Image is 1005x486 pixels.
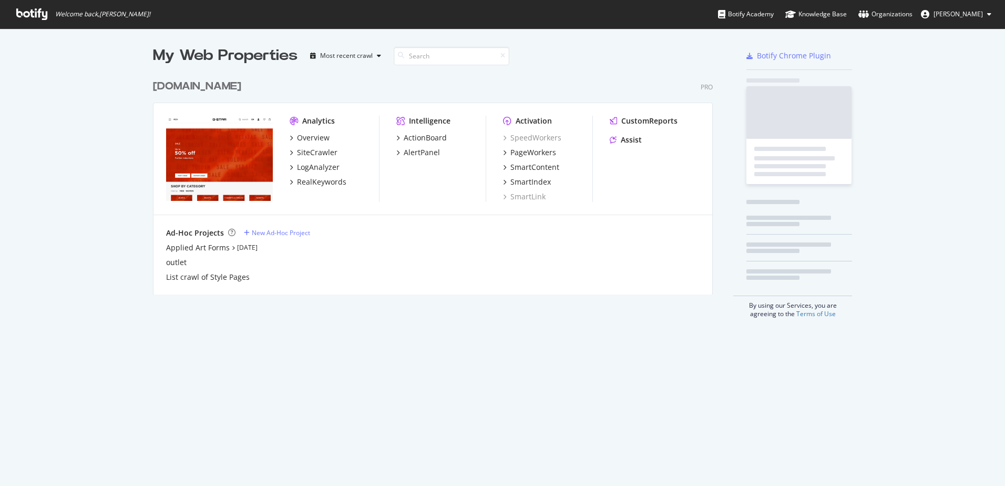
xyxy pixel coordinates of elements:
[610,135,642,145] a: Assist
[166,257,187,268] a: outlet
[503,133,561,143] a: SpeedWorkers
[934,9,983,18] span: Alexa Kiradzhibashyan
[297,162,340,173] div: LogAnalyzer
[290,162,340,173] a: LogAnalyzer
[290,133,330,143] a: Overview
[409,116,450,126] div: Intelligence
[153,45,298,66] div: My Web Properties
[396,133,447,143] a: ActionBoard
[610,116,678,126] a: CustomReports
[785,9,847,19] div: Knowledge Base
[166,272,250,282] a: List crawl of Style Pages
[244,228,310,237] a: New Ad-Hoc Project
[297,147,337,158] div: SiteCrawler
[297,177,346,187] div: RealKeywords
[757,50,831,61] div: Botify Chrome Plugin
[510,177,551,187] div: SmartIndex
[237,243,258,252] a: [DATE]
[166,116,273,201] img: www.g-star.com
[733,296,852,318] div: By using our Services, you are agreeing to the
[510,162,559,173] div: SmartContent
[404,147,440,158] div: AlertPanel
[320,53,373,59] div: Most recent crawl
[701,83,713,92] div: Pro
[55,10,150,18] span: Welcome back, [PERSON_NAME] !
[510,147,556,158] div: PageWorkers
[252,228,310,237] div: New Ad-Hoc Project
[166,228,224,238] div: Ad-Hoc Projects
[394,47,509,65] input: Search
[153,79,245,94] a: [DOMAIN_NAME]
[503,177,551,187] a: SmartIndex
[290,147,337,158] a: SiteCrawler
[404,133,447,143] div: ActionBoard
[796,309,836,318] a: Terms of Use
[746,50,831,61] a: Botify Chrome Plugin
[718,9,774,19] div: Botify Academy
[621,116,678,126] div: CustomReports
[516,116,552,126] div: Activation
[166,242,230,253] a: Applied Art Forms
[302,116,335,126] div: Analytics
[396,147,440,158] a: AlertPanel
[912,6,1000,23] button: [PERSON_NAME]
[503,147,556,158] a: PageWorkers
[858,9,912,19] div: Organizations
[297,133,330,143] div: Overview
[621,135,642,145] div: Assist
[153,79,241,94] div: [DOMAIN_NAME]
[290,177,346,187] a: RealKeywords
[503,191,546,202] a: SmartLink
[503,162,559,173] a: SmartContent
[153,66,721,295] div: grid
[306,47,385,64] button: Most recent crawl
